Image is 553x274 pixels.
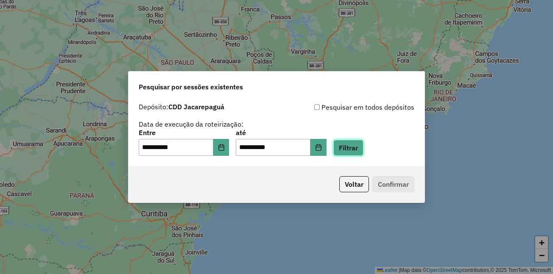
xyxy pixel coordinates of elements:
[333,140,363,156] button: Filtrar
[213,139,229,156] button: Choose Date
[339,176,369,192] button: Voltar
[310,139,327,156] button: Choose Date
[139,127,229,138] label: Entre
[139,82,243,92] span: Pesquisar por sessões existentes
[236,127,326,138] label: até
[168,102,224,111] strong: CDD Jacarepaguá
[276,102,414,112] div: Pesquisar em todos depósitos
[139,119,243,129] label: Data de execução da roteirização:
[139,102,224,112] label: Depósito:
